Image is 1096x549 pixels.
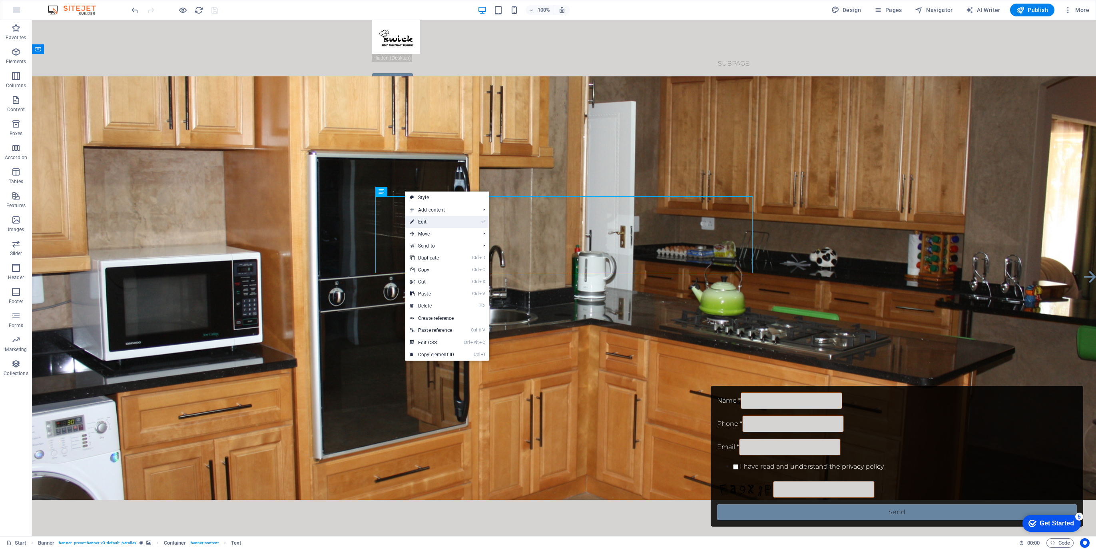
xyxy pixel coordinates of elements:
p: Features [6,202,26,209]
p: Elements [6,58,26,65]
i: Ctrl [471,327,477,333]
a: Create reference [405,312,489,324]
a: CtrlVPaste [405,288,459,300]
p: Favorites [6,34,26,41]
a: Click to cancel selection. Double-click to open Pages [6,538,26,548]
i: V [482,327,485,333]
span: Move [405,228,477,240]
a: CtrlAltCEdit CSS [405,337,459,349]
span: : [1033,540,1034,546]
p: Footer [9,298,23,305]
div: 5 [59,2,67,10]
a: Style [405,192,489,204]
a: CtrlCCopy [405,264,459,276]
span: . banner .preset-banner-v3-default .parallax [58,538,136,548]
span: 00 00 [1027,538,1040,548]
button: Navigator [912,4,956,16]
span: AI Writer [966,6,1000,14]
i: Reload page [194,6,203,15]
span: Code [1050,538,1070,548]
div: Design (Ctrl+Alt+Y) [828,4,865,16]
img: Editor Logo [46,5,106,15]
p: Marketing [5,346,27,353]
p: Collections [4,370,28,377]
div: Get Started 5 items remaining, 0% complete [6,4,65,21]
button: AI Writer [962,4,1004,16]
i: V [479,291,485,296]
span: Click to select. Double-click to edit [164,538,186,548]
p: Images [8,226,24,233]
a: ⌦Delete [405,300,459,312]
button: undo [130,5,139,15]
button: Code [1046,538,1074,548]
div: Get Started [24,9,58,16]
p: Boxes [10,130,23,137]
span: Pages [874,6,902,14]
a: ⏎Edit [405,216,459,228]
a: CtrlXCut [405,276,459,288]
p: Columns [6,82,26,89]
a: CtrlICopy element ID [405,349,459,361]
button: Usercentrics [1080,538,1090,548]
p: Accordion [5,154,27,161]
p: Slider [10,250,22,257]
i: ⇧ [478,327,482,333]
button: Publish [1010,4,1054,16]
i: Ctrl [472,291,478,296]
i: C [479,340,485,345]
p: Content [7,106,25,113]
i: I [481,352,485,357]
h6: 100% [538,5,550,15]
i: X [479,279,485,284]
button: More [1061,4,1092,16]
span: Click to select. Double-click to edit [231,538,241,548]
a: Send to [405,240,477,252]
button: Pages [871,4,905,16]
i: Ctrl [472,267,478,272]
i: C [479,267,485,272]
nav: breadcrumb [38,538,241,548]
span: Click to select. Double-click to edit [38,538,55,548]
span: . banner-content [189,538,218,548]
i: D [479,255,485,260]
button: 100% [526,5,554,15]
i: Ctrl [472,279,478,284]
i: Undo: Change text (Ctrl+Z) [130,6,139,15]
i: This element contains a background [146,541,151,545]
button: Design [828,4,865,16]
i: Ctrl [464,340,470,345]
span: More [1064,6,1089,14]
i: On resize automatically adjust zoom level to fit chosen device. [558,6,566,14]
i: Ctrl [474,352,480,357]
a: CtrlDDuplicate [405,252,459,264]
i: ⌦ [478,303,485,308]
p: Forms [9,322,23,329]
i: ⏎ [481,219,485,224]
h6: Session time [1019,538,1040,548]
button: reload [194,5,203,15]
i: This element is a customizable preset [139,541,143,545]
i: Ctrl [472,255,478,260]
p: Tables [9,178,23,185]
span: Publish [1016,6,1048,14]
p: Header [8,274,24,281]
span: Design [831,6,861,14]
span: Add content [405,204,477,216]
a: Ctrl⇧VPaste reference [405,324,459,336]
i: Alt [470,340,478,345]
span: Navigator [915,6,953,14]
